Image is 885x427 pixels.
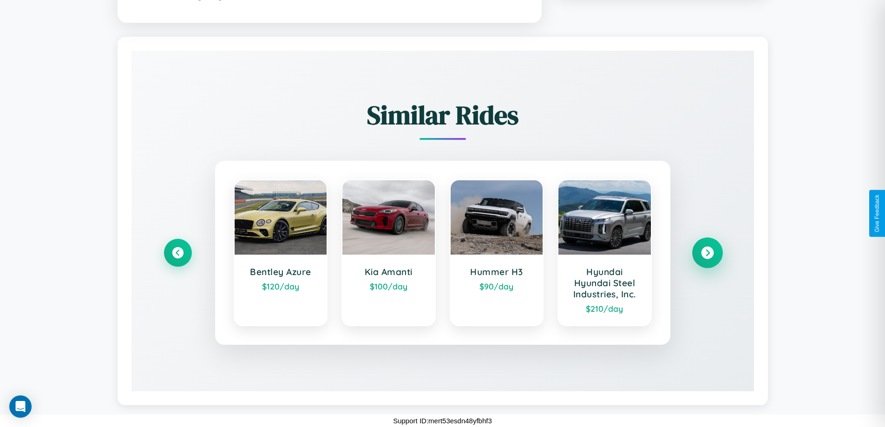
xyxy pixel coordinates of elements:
h3: Bentley Azure [244,266,318,277]
div: $ 100 /day [352,281,426,291]
h3: Kia Amanti [352,266,426,277]
a: Bentley Azure$120/day [234,179,328,326]
a: Kia Amanti$100/day [341,179,436,326]
a: Hummer H3$90/day [450,179,544,326]
a: Hyundai Hyundai Steel Industries, Inc.$210/day [557,179,652,326]
h3: Hummer H3 [460,266,534,277]
div: $ 210 /day [568,303,642,314]
div: $ 120 /day [244,281,318,291]
p: Support ID: mert53esdn48yfbhf3 [393,414,492,427]
div: Open Intercom Messenger [9,395,32,418]
div: Give Feedback [874,195,880,232]
div: $ 90 /day [460,281,534,291]
h3: Hyundai Hyundai Steel Industries, Inc. [568,266,642,300]
h2: Similar Rides [164,97,721,133]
